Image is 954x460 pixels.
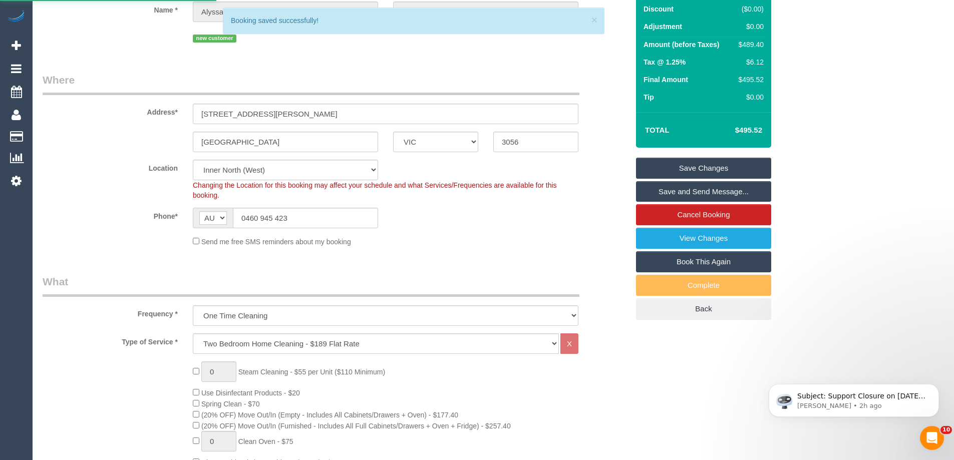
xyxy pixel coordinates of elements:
[35,160,185,173] label: Location
[920,426,944,450] iframe: Intercom live chat
[940,426,952,434] span: 10
[201,400,260,408] span: Spring Clean - $70
[238,437,293,445] span: Clean Oven - $75
[754,363,954,433] iframe: Intercom notifications message
[644,75,688,85] label: Final Amount
[735,22,764,32] div: $0.00
[201,411,458,419] span: (20% OFF) Move Out/In (Empty - Includes All Cabinets/Drawers + Oven) - $177.40
[201,389,300,397] span: Use Disinfectant Products - $20
[636,298,771,319] a: Back
[644,22,682,32] label: Adjustment
[493,132,578,152] input: Post Code*
[636,228,771,249] a: View Changes
[193,2,378,22] input: First Name*
[201,238,351,246] span: Send me free SMS reminders about my booking
[735,4,764,14] div: ($0.00)
[193,35,236,43] span: new customer
[231,16,596,26] div: Booking saved successfully!
[591,15,597,25] button: ×
[636,251,771,272] a: Book This Again
[735,40,764,50] div: $489.40
[43,73,579,95] legend: Where
[43,274,579,297] legend: What
[238,368,385,376] span: Steam Cleaning - $55 per Unit ($110 Minimum)
[636,181,771,202] a: Save and Send Message...
[644,92,654,102] label: Tip
[35,208,185,221] label: Phone*
[636,204,771,225] a: Cancel Booking
[193,181,557,199] span: Changing the Location for this booking may affect your schedule and what Services/Frequencies are...
[644,57,686,67] label: Tax @ 1.25%
[35,104,185,117] label: Address*
[6,10,26,24] img: Automaid Logo
[35,305,185,319] label: Frequency *
[233,208,378,228] input: Phone*
[735,57,764,67] div: $6.12
[645,126,670,134] strong: Total
[705,126,762,135] h4: $495.52
[35,2,185,15] label: Name *
[201,422,511,430] span: (20% OFF) Move Out/In (Furnished - Includes All Full Cabinets/Drawers + Oven + Fridge) - $257.40
[193,132,378,152] input: Suburb*
[636,158,771,179] a: Save Changes
[735,92,764,102] div: $0.00
[735,75,764,85] div: $495.52
[35,333,185,347] label: Type of Service *
[644,4,674,14] label: Discount
[644,40,719,50] label: Amount (before Taxes)
[393,2,578,22] input: Last Name*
